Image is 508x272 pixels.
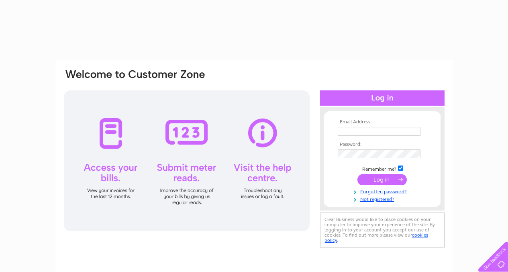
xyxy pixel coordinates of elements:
[338,195,429,202] a: Not registered?
[357,174,407,185] input: Submit
[320,213,445,247] div: Clear Business would like to place cookies on your computer to improve your experience of the sit...
[336,142,429,147] th: Password:
[336,164,429,172] td: Remember me?
[324,232,428,243] a: cookies policy
[338,187,429,195] a: Forgotten password?
[336,119,429,125] th: Email Address:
